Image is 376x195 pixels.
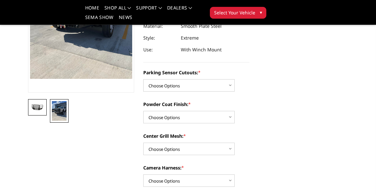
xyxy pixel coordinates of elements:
[181,32,199,44] dd: Extreme
[143,69,249,76] label: Parking Sensor Cutouts:
[167,6,192,15] a: Dealers
[143,101,249,108] label: Powder Coat Finish:
[119,15,132,25] a: News
[260,9,262,16] span: ▾
[214,9,255,16] span: Select Your Vehicle
[181,20,222,32] dd: Smooth Plate Steel
[52,101,67,121] img: 2023-2025 Ford F250-350-A2 Series-Extreme Front Bumper (winch mount)
[143,44,176,56] dt: Use:
[30,104,45,111] img: 2023-2025 Ford F250-350-A2 Series-Extreme Front Bumper (winch mount)
[143,20,176,32] dt: Material:
[181,44,222,56] dd: With Winch Mount
[85,6,99,15] a: Home
[143,164,249,171] label: Camera Harness:
[104,6,131,15] a: shop all
[210,7,266,19] button: Select Your Vehicle
[143,133,249,139] label: Center Grill Mesh:
[85,15,114,25] a: SEMA Show
[143,32,176,44] dt: Style:
[136,6,162,15] a: Support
